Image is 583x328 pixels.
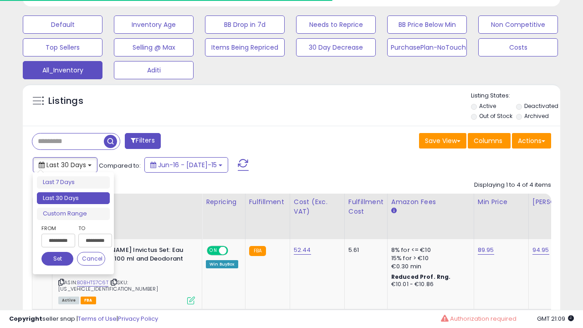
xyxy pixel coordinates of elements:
b: [PERSON_NAME] Invictus Set: Eau de Toilette 100 ml and Deodorant 100 ml [79,246,189,274]
button: Save View [419,133,466,149]
small: FBA [249,246,266,256]
div: 5.61 [348,246,380,254]
h5: Listings [48,95,83,108]
label: Archived [524,112,549,120]
span: Compared to: [99,161,141,170]
button: Set [41,252,73,266]
div: ASIN: [58,246,195,303]
button: Filters [125,133,160,149]
div: Amazon Fees [391,197,470,207]
button: 30 Day Decrease [296,38,376,56]
li: Custom Range [37,208,110,220]
label: Active [479,102,496,110]
label: From [41,224,73,233]
div: €10.01 - €10.86 [391,281,467,288]
div: Fulfillment Cost [348,197,384,216]
button: BB Price Below Min [387,15,467,34]
span: All listings currently available for purchase on Amazon [58,297,79,304]
button: Items Being Repriced [205,38,285,56]
div: seller snap | | [9,315,158,323]
button: Actions [512,133,551,149]
button: PurchasePlan-NoTouch [387,38,467,56]
div: Fulfillment [249,197,286,207]
button: Last 30 Days [33,157,97,173]
span: OFF [227,247,241,255]
button: Cancel [77,252,105,266]
button: Top Sellers [23,38,102,56]
button: Jun-16 - [DATE]-15 [144,157,228,173]
span: Columns [474,136,502,145]
div: Repricing [206,197,241,207]
a: 94.95 [532,246,549,255]
a: 52.44 [294,246,311,255]
button: Inventory Age [114,15,194,34]
div: Min Price [478,197,525,207]
button: Columns [468,133,511,149]
button: Costs [478,38,558,56]
div: Cost (Exc. VAT) [294,197,341,216]
strong: Copyright [9,314,42,323]
button: BB Drop in 7d [205,15,285,34]
p: Listing States: [471,92,560,100]
div: Displaying 1 to 4 of 4 items [474,181,551,190]
span: Last 30 Days [46,160,86,169]
button: Needs to Reprice [296,15,376,34]
span: ON [208,247,219,255]
a: B0BHTS7C6T [77,279,108,287]
label: Deactivated [524,102,558,110]
button: Selling @ Max [114,38,194,56]
button: Non Competitive [478,15,558,34]
a: 89.95 [478,246,494,255]
div: Win BuyBox [206,260,238,268]
div: 15% for > €10 [391,254,467,262]
a: Privacy Policy [118,314,158,323]
span: FBA [81,297,96,304]
a: Terms of Use [78,314,117,323]
span: | SKU: [US_VEHICLE_IDENTIFICATION_NUMBER] [58,279,158,292]
div: Title [56,197,198,207]
label: To [78,224,105,233]
small: Amazon Fees. [391,207,397,215]
span: Jun-16 - [DATE]-15 [158,160,217,169]
div: 8% for <= €10 [391,246,467,254]
button: All_Inventory [23,61,102,79]
span: 2025-08-15 21:09 GMT [537,314,574,323]
div: €0.30 min [391,262,467,271]
li: Last 7 Days [37,176,110,189]
button: Default [23,15,102,34]
li: Last 30 Days [37,192,110,205]
label: Out of Stock [479,112,512,120]
b: Reduced Prof. Rng. [391,273,451,281]
button: Aditi [114,61,194,79]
